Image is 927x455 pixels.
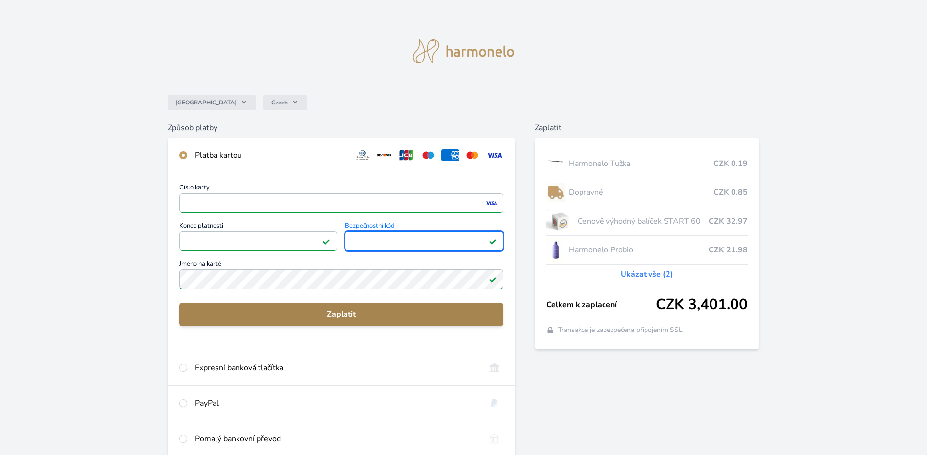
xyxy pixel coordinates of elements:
[569,158,714,169] span: Harmonelo Tužka
[546,151,565,176] img: TUZKA_2_copy-lo.png
[569,244,709,256] span: Harmonelo Probio
[195,362,477,373] div: Expresní banková tlačítka
[485,397,503,409] img: paypal.svg
[179,223,337,231] span: Konec platnosti
[441,149,459,161] img: amex.svg
[323,237,330,245] img: Platné pole
[546,180,565,205] img: delivery-lo.png
[179,261,503,269] span: Jméno na kartě
[353,149,371,161] img: diners.svg
[709,244,748,256] span: CZK 21.98
[168,95,256,110] button: [GEOGRAPHIC_DATA]
[485,362,503,373] img: onlineBanking_CZ.svg
[713,186,748,198] span: CZK 0.85
[413,39,515,63] img: logo.svg
[263,95,307,110] button: Czech
[419,149,437,161] img: maestro.svg
[184,234,333,248] iframe: Iframe pro datum vypršení platnosti
[546,209,574,233] img: start.jpg
[569,186,714,198] span: Dopravné
[558,325,683,335] span: Transakce je zabezpečena připojením SSL
[184,196,499,210] iframe: Iframe pro číslo karty
[179,185,503,193] span: Číslo karty
[485,433,503,445] img: bankTransfer_IBAN.svg
[463,149,481,161] img: mc.svg
[578,215,709,227] span: Cenově výhodný balíček START 60
[535,122,760,134] h6: Zaplatit
[656,296,748,313] span: CZK 3,401.00
[187,309,496,320] span: Zaplatit
[546,238,565,262] img: CLEAN_PROBIO_se_stinem_x-lo.jpg
[709,215,748,227] span: CZK 32.97
[713,158,748,169] span: CZK 0.19
[175,99,237,106] span: [GEOGRAPHIC_DATA]
[179,269,503,289] input: Jméno na kartěPlatné pole
[397,149,415,161] img: jcb.svg
[489,237,496,245] img: Platné pole
[349,234,498,248] iframe: Iframe pro bezpečnostní kód
[489,275,496,283] img: Platné pole
[195,397,477,409] div: PayPal
[485,149,503,161] img: visa.svg
[271,99,288,106] span: Czech
[179,303,503,326] button: Zaplatit
[195,149,345,161] div: Platba kartou
[168,122,515,134] h6: Způsob platby
[546,299,656,310] span: Celkem k zaplacení
[375,149,393,161] img: discover.svg
[485,199,498,207] img: visa
[621,269,673,280] a: Ukázat vše (2)
[195,433,477,445] div: Pomalý bankovní převod
[345,223,503,231] span: Bezpečnostní kód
